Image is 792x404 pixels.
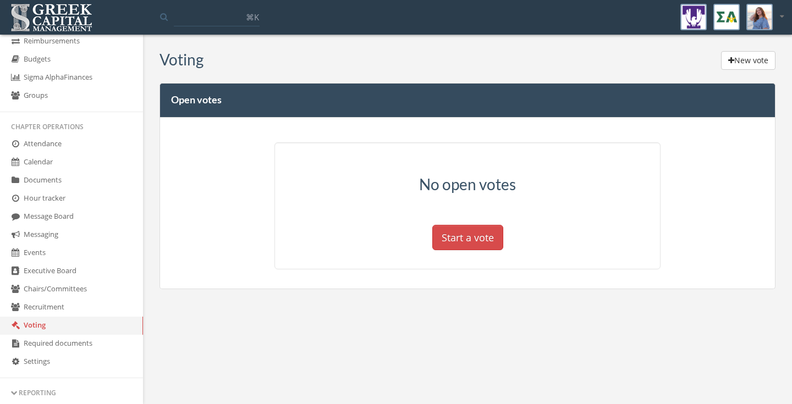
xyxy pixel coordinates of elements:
button: New vote [721,51,776,70]
h3: No open votes [288,176,647,193]
h3: Voting [159,51,204,68]
button: Start a vote [432,225,503,250]
div: Reporting [11,388,132,397]
span: ⌘K [246,12,259,23]
h4: Open votes [171,95,764,106]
